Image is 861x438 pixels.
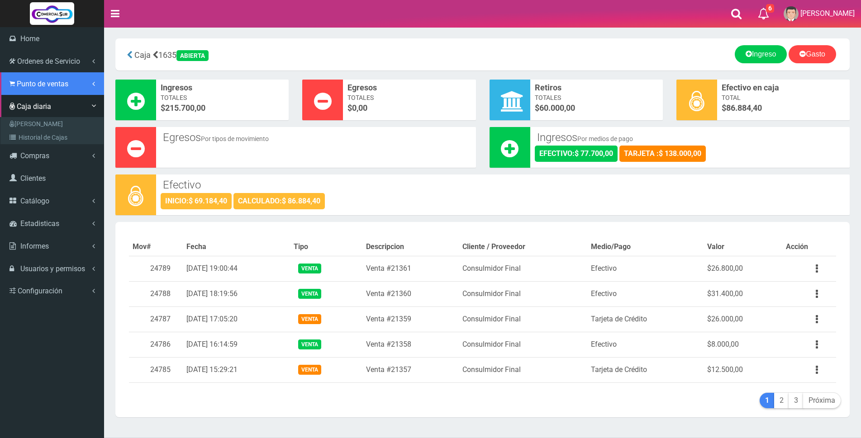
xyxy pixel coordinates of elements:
a: Próxima [803,393,841,409]
div: 1635 [122,45,362,64]
span: Compras [20,151,49,160]
span: Ordenes de Servicio [17,57,80,66]
span: Clientes [20,174,46,183]
td: Venta #21359 [362,306,459,332]
span: Totales [535,93,658,102]
span: Catálogo [20,197,49,205]
span: $ [722,102,845,114]
td: [DATE] 19:00:44 [183,256,290,281]
td: Venta #21361 [362,256,459,281]
th: Mov# [129,238,183,256]
span: $ [347,102,471,114]
h3: Egresos [163,132,469,143]
td: Efectivo [587,332,704,357]
span: Informes [20,242,49,250]
td: Efectivo [587,281,704,306]
span: Caja [134,50,151,60]
span: Venta [298,314,321,324]
b: 1 [765,396,769,405]
td: Efectivo [587,256,704,281]
span: 86.884,40 [726,103,762,113]
td: $31.400,00 [704,281,782,306]
td: 24785 [129,357,183,382]
a: Gasto [789,45,836,63]
small: Por medios de pago [577,135,633,142]
span: $ [161,102,284,114]
div: TARJETA : [619,146,706,162]
td: Consulmidor Final [459,256,587,281]
img: User Image [784,6,799,21]
div: INICIO: [161,193,232,209]
font: 60.000,00 [539,103,575,113]
img: Logo grande [30,2,74,25]
th: Valor [704,238,782,256]
span: Configuración [18,287,62,295]
span: Punto de ventas [17,80,68,88]
span: Venta [298,339,321,349]
strong: $ 69.184,40 [189,197,227,205]
td: 24787 [129,306,183,332]
span: Efectivo en caja [722,82,845,94]
small: Por tipos de movimiento [201,135,269,142]
font: 215.700,00 [165,103,205,113]
h3: Efectivo [163,179,843,191]
span: Total [722,93,845,102]
span: Caja diaria [17,102,51,111]
td: [DATE] 17:05:20 [183,306,290,332]
span: 6 [766,4,774,13]
span: Estadisticas [20,219,59,228]
a: 3 [789,393,804,409]
td: $26.800,00 [704,256,782,281]
a: [PERSON_NAME] [3,117,104,131]
span: Venta [298,365,321,374]
span: Venta [298,264,321,273]
th: Cliente / Proveedor [459,238,587,256]
span: Home [20,34,39,43]
div: CALCULADO: [233,193,325,209]
span: Usuarios y permisos [20,264,85,273]
a: Ingreso [735,45,787,63]
td: Venta #21360 [362,281,459,306]
td: $12.500,00 [704,357,782,382]
strong: $ 86.884,40 [282,197,320,205]
td: 24786 [129,332,183,357]
td: Consulmidor Final [459,306,587,332]
td: 24789 [129,256,183,281]
th: Acción [782,238,836,256]
td: Venta #21358 [362,332,459,357]
td: $8.000,00 [704,332,782,357]
td: [DATE] 18:19:56 [183,281,290,306]
a: 2 [774,393,789,409]
h3: Ingresos [537,132,843,143]
strong: $ 77.700,00 [575,149,613,158]
div: EFECTIVO: [535,146,618,162]
span: $ [535,102,658,114]
td: $26.000,00 [704,306,782,332]
font: 0,00 [352,103,367,113]
th: Fecha [183,238,290,256]
td: Consulmidor Final [459,332,587,357]
th: Medio/Pago [587,238,704,256]
td: Tarjeta de Crédito [587,357,704,382]
td: Venta #21357 [362,357,459,382]
span: Ingresos [161,82,284,94]
span: Venta [298,289,321,298]
td: 24788 [129,281,183,306]
span: [PERSON_NAME] [800,9,855,18]
span: Totales [347,93,471,102]
td: [DATE] 16:14:59 [183,332,290,357]
a: Historial de Cajas [3,131,104,144]
span: Totales [161,93,284,102]
th: Descripcion [362,238,459,256]
strong: $ 138.000,00 [659,149,701,158]
div: ABIERTA [176,50,209,61]
th: Tipo [290,238,362,256]
td: Consulmidor Final [459,281,587,306]
td: Tarjeta de Crédito [587,306,704,332]
span: Egresos [347,82,471,94]
td: [DATE] 15:29:21 [183,357,290,382]
td: Consulmidor Final [459,357,587,382]
span: Retiros [535,82,658,94]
